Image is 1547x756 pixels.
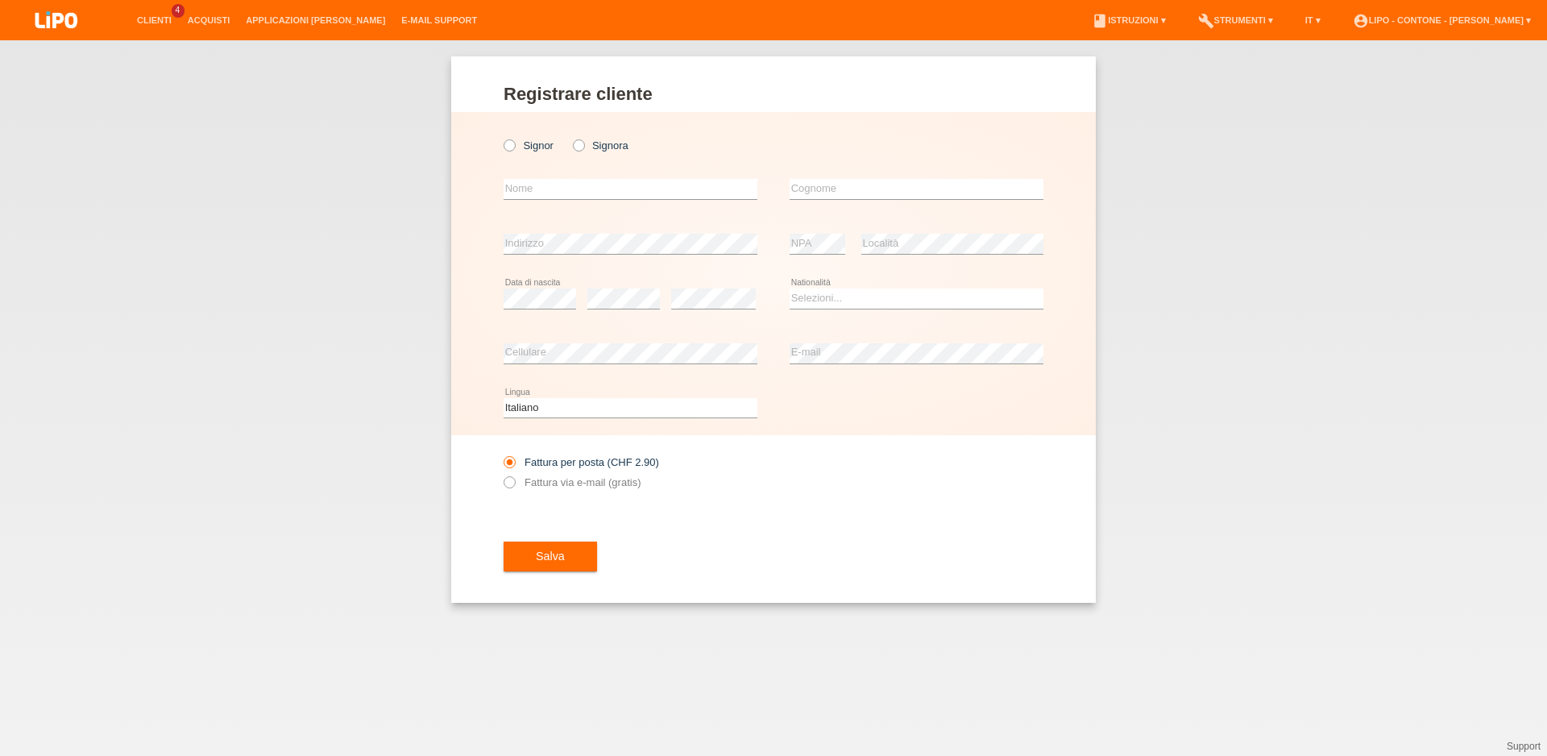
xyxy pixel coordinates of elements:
[1092,13,1108,29] i: book
[1190,15,1281,25] a: buildStrumenti ▾
[16,33,97,45] a: LIPO pay
[129,15,180,25] a: Clienti
[573,139,583,150] input: Signora
[504,139,514,150] input: Signor
[1198,13,1214,29] i: build
[504,84,1043,104] h1: Registrare cliente
[1353,13,1369,29] i: account_circle
[504,476,514,496] input: Fattura via e-mail (gratis)
[504,139,554,152] label: Signor
[536,550,565,563] span: Salva
[238,15,393,25] a: Applicazioni [PERSON_NAME]
[504,476,641,488] label: Fattura via e-mail (gratis)
[1507,741,1541,752] a: Support
[573,139,628,152] label: Signora
[1297,15,1329,25] a: IT ▾
[504,542,597,572] button: Salva
[504,456,659,468] label: Fattura per posta (CHF 2.90)
[172,4,185,18] span: 4
[504,456,514,476] input: Fattura per posta (CHF 2.90)
[180,15,238,25] a: Acquisti
[1084,15,1173,25] a: bookIstruzioni ▾
[1345,15,1539,25] a: account_circleLIPO - Contone - [PERSON_NAME] ▾
[393,15,485,25] a: E-mail Support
